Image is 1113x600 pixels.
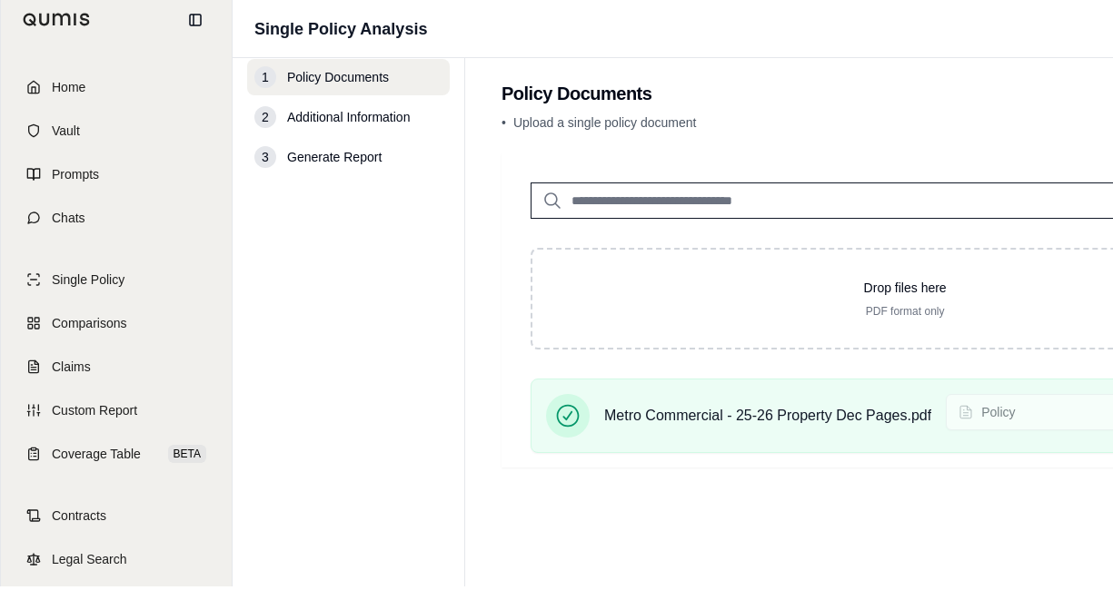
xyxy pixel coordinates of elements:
a: Legal Search [12,539,221,579]
div: 1 [254,66,276,88]
span: Vault [52,122,80,140]
span: Claims [52,358,91,376]
span: Home [52,78,85,96]
span: BETA [168,445,206,463]
span: Custom Report [52,401,137,419]
span: • [502,115,506,130]
h1: Single Policy Analysis [254,16,427,42]
span: Policy Documents [287,68,389,86]
a: Single Policy [12,260,221,300]
span: Contracts [52,507,106,525]
span: Prompts [52,165,99,183]
a: Claims [12,347,221,387]
a: Contracts [12,496,221,536]
a: Custom Report [12,390,221,430]
span: Metro Commercial - 25-26 Property Dec Pages.pdf [604,405,931,427]
button: Collapse sidebar [181,5,210,34]
span: Single Policy [52,270,124,289]
span: Comparisons [52,314,126,332]
div: 3 [254,146,276,168]
span: Upload a single policy document [513,115,697,130]
a: Prompts [12,154,221,194]
span: Generate Report [287,148,382,166]
span: Chats [52,209,85,227]
span: Coverage Table [52,445,141,463]
a: Chats [12,198,221,238]
span: Legal Search [52,550,127,568]
a: Home [12,67,221,107]
a: Comparisons [12,303,221,343]
img: Qumis Logo [23,13,91,26]
a: Coverage TableBETA [12,434,221,474]
div: 2 [254,106,276,128]
a: Vault [12,111,221,151]
span: Additional Information [287,108,410,126]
